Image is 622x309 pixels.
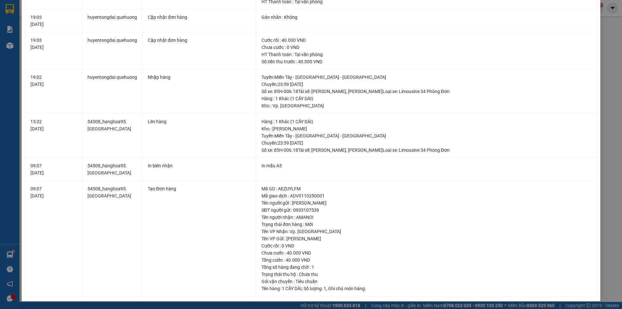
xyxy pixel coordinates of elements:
div: 19:03 [DATE] [30,14,77,28]
td: 54508_hanghoa95.[GEOGRAPHIC_DATA] [82,114,143,158]
div: Mã GD : AEZUYLFM [261,185,592,192]
div: Chưa cước : 0 VND [261,44,592,51]
div: Tên hàng: , Số lượng: , Ghi chú món hàng: [261,285,592,292]
div: Tên người gửi : [PERSON_NAME] [261,199,592,207]
div: In biên nhận [148,162,251,169]
div: Cước rồi : 40.000 VND [261,37,592,44]
td: 54508_hanghoa95.[GEOGRAPHIC_DATA] [82,158,143,181]
div: Nhập hàng [148,74,251,81]
span: 1 [324,286,326,291]
div: Trạng thái thu hộ : Chưa thu [261,271,592,278]
div: Tổng số hàng đang chờ : 1 [261,264,592,271]
div: 09:07 [DATE] [30,185,77,199]
div: 09:07 [DATE] [30,162,77,176]
td: 54508_hanghoa95.[GEOGRAPHIC_DATA] [82,181,143,297]
div: Gói vận chuyển : Tiêu chuẩn [261,278,592,285]
div: Gán nhãn : Không [261,14,592,21]
div: Cập nhật đơn hàng [148,14,251,21]
div: Chưa cước : 40.000 VND [261,249,592,256]
div: In mẫu A5 [261,162,592,169]
div: Tên VP Gửi : [PERSON_NAME] [261,235,592,242]
div: 19:02 [DATE] [30,74,77,88]
div: Tên người nhận : AMANOI [261,214,592,221]
td: huyentongdai.quehuong [82,9,143,32]
div: Kho : Vp. [GEOGRAPHIC_DATA] [261,102,592,109]
div: Kho : [PERSON_NAME] [261,125,592,132]
div: Tuyến : Miền Tây - [GEOGRAPHIC_DATA] - [GEOGRAPHIC_DATA] Chuyến: 23:59 [DATE] Số xe: 85H-006.18 T... [261,74,592,95]
div: Lên hàng [148,118,251,125]
div: Hàng : 1 Khác (1 CÂY DÀI) [261,95,592,102]
div: Trạng thái đơn hàng : Mới [261,221,592,228]
div: 15:32 [DATE] [30,118,77,132]
span: 1 CÂY DÀI [282,286,302,291]
div: SĐT người gửi : 0933107539 [261,207,592,214]
div: Hàng : 1 Khác (1 CÂY DÀI) [261,118,592,125]
div: Cước rồi : 0 VND [261,242,592,249]
td: huyentongdai.quehuong [82,69,143,114]
div: Tên VP Nhận: Vp. [GEOGRAPHIC_DATA] [261,228,592,235]
div: Tuyến : Miền Tây - [GEOGRAPHIC_DATA] - [GEOGRAPHIC_DATA] Chuyến: 23:59 [DATE] Số xe: 85H-006.18 T... [261,132,592,154]
td: huyentongdai.quehuong [82,32,143,70]
div: Cập nhật đơn hàng [148,37,251,44]
div: HT Thanh toán : Tại văn phòng [261,51,592,58]
div: 19:03 [DATE] [30,37,77,51]
div: Số tiền thu trước : 40.000 VND [261,58,592,65]
div: Tổng cước : 40.000 VND [261,256,592,264]
div: Mã giao dịch : ADV0110250001 [261,192,592,199]
div: Tạo Đơn hàng [148,185,251,192]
